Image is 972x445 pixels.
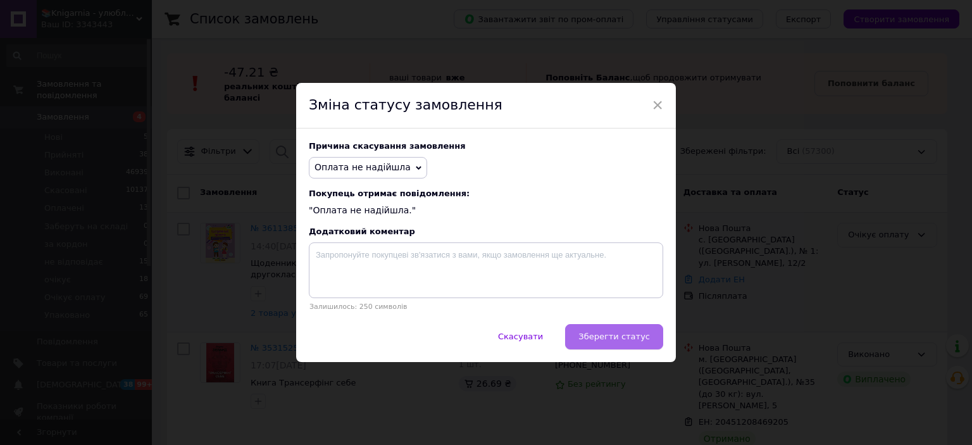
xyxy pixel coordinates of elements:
[315,162,411,172] span: Оплата не надійшла
[309,227,663,236] div: Додатковий коментар
[578,332,650,341] span: Зберегти статус
[498,332,543,341] span: Скасувати
[652,94,663,116] span: ×
[296,83,676,128] div: Зміна статусу замовлення
[309,141,663,151] div: Причина скасування замовлення
[309,303,663,311] p: Залишилось: 250 символів
[565,324,663,349] button: Зберегти статус
[309,189,663,217] div: "Оплата не надійшла."
[309,189,663,198] span: Покупець отримає повідомлення:
[485,324,556,349] button: Скасувати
